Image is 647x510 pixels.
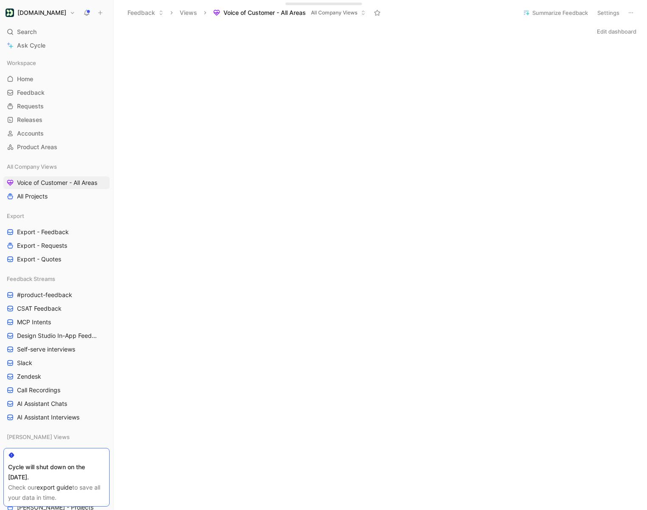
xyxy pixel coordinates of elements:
[593,25,640,37] button: Edit dashboard
[17,178,97,187] span: Voice of Customer - All Areas
[17,331,99,340] span: Design Studio In-App Feedback
[3,253,110,266] a: Export - Quotes
[3,160,110,173] div: All Company Views
[17,345,75,354] span: Self-serve interviews
[3,210,110,266] div: ExportExport - FeedbackExport - RequestsExport - Quotes
[17,318,51,326] span: MCP Intents
[3,39,110,52] a: Ask Cycle
[3,447,110,459] a: Voice of Customer - [PERSON_NAME]
[3,176,110,189] a: Voice of Customer - All Areas
[3,357,110,369] a: Slack
[3,73,110,85] a: Home
[3,7,77,19] button: Customer.io[DOMAIN_NAME]
[3,397,110,410] a: AI Assistant Chats
[3,302,110,315] a: CSAT Feedback
[6,8,14,17] img: Customer.io
[3,226,110,238] a: Export - Feedback
[3,411,110,424] a: AI Assistant Interviews
[3,127,110,140] a: Accounts
[3,239,110,252] a: Export - Requests
[593,7,623,19] button: Settings
[17,413,79,422] span: AI Assistant Interviews
[17,241,67,250] span: Export - Requests
[17,399,67,408] span: AI Assistant Chats
[519,7,592,19] button: Summarize Feedback
[124,6,167,19] button: Feedback
[3,289,110,301] a: #product-feedback
[3,343,110,356] a: Self-serve interviews
[3,329,110,342] a: Design Studio In-App Feedback
[3,316,110,329] a: MCP Intents
[17,255,61,263] span: Export - Quotes
[3,160,110,203] div: All Company ViewsVoice of Customer - All AreasAll Projects
[8,482,105,503] div: Check our to save all your data in time.
[17,359,32,367] span: Slack
[209,6,370,19] button: Voice of Customer - All AreasAll Company Views
[7,275,55,283] span: Feedback Streams
[17,386,60,394] span: Call Recordings
[17,192,48,201] span: All Projects
[17,143,57,151] span: Product Areas
[17,129,44,138] span: Accounts
[3,384,110,397] a: Call Recordings
[3,141,110,153] a: Product Areas
[3,272,110,285] div: Feedback Streams
[3,370,110,383] a: Zendesk
[7,162,57,171] span: All Company Views
[17,75,33,83] span: Home
[7,212,24,220] span: Export
[17,102,44,110] span: Requests
[17,88,45,97] span: Feedback
[17,40,45,51] span: Ask Cycle
[8,462,105,482] div: Cycle will shut down on the [DATE].
[3,25,110,38] div: Search
[3,100,110,113] a: Requests
[17,291,72,299] span: #product-feedback
[3,57,110,69] div: Workspace
[17,116,42,124] span: Releases
[3,431,110,443] div: [PERSON_NAME] Views
[3,210,110,222] div: Export
[176,6,201,19] button: Views
[3,190,110,203] a: All Projects
[223,8,306,17] span: Voice of Customer - All Areas
[311,8,357,17] span: All Company Views
[17,27,37,37] span: Search
[3,86,110,99] a: Feedback
[17,9,66,17] h1: [DOMAIN_NAME]
[7,59,36,67] span: Workspace
[7,433,70,441] span: [PERSON_NAME] Views
[17,228,69,236] span: Export - Feedback
[37,484,72,491] a: export guide
[17,372,41,381] span: Zendesk
[3,272,110,424] div: Feedback Streams#product-feedbackCSAT FeedbackMCP IntentsDesign Studio In-App FeedbackSelf-serve ...
[17,304,62,313] span: CSAT Feedback
[3,113,110,126] a: Releases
